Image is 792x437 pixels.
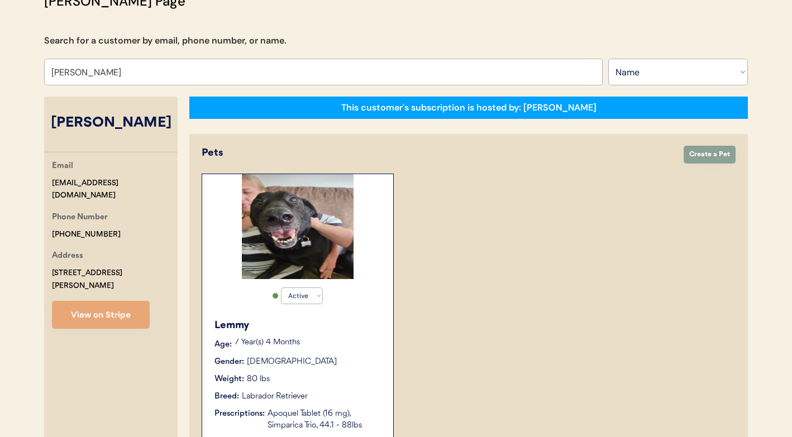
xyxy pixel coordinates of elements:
button: View on Stripe [52,301,150,329]
input: Search by name [44,59,603,85]
p: 7 Year(s) 4 Months [235,339,382,347]
div: [PHONE_NUMBER] [52,228,121,241]
div: Gender: [214,356,244,368]
div: Prescriptions: [214,408,265,420]
div: Phone Number [52,211,108,225]
img: 1000015089.jpg [242,174,354,279]
div: Labrador Retriever [242,391,308,402]
div: Age: [214,339,232,350]
div: [EMAIL_ADDRESS][DOMAIN_NAME] [52,177,178,203]
div: Apoquel Tablet (16 mg), Simparica Trio, 44.1 - 88lbs [268,408,382,431]
div: Email [52,160,73,174]
div: [STREET_ADDRESS][PERSON_NAME] [52,267,178,292]
div: Breed: [214,391,239,402]
button: Create a Pet [684,146,736,164]
div: Address [52,249,83,263]
div: Search for a customer by email, phone number, or name. [44,34,287,47]
div: 80 lbs [247,373,270,385]
div: Lemmy [214,318,382,333]
div: [PERSON_NAME] [44,113,178,134]
div: Weight: [214,373,244,385]
div: [DEMOGRAPHIC_DATA] [247,356,337,368]
div: Pets [202,146,672,161]
div: This customer's subscription is hosted by: [PERSON_NAME] [341,102,597,114]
